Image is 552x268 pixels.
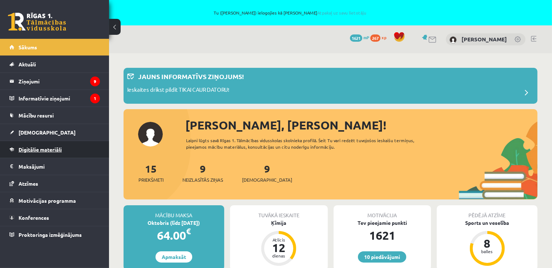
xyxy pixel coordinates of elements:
[182,176,223,184] span: Neizlasītās ziņas
[182,162,223,184] a: 9Neizlasītās ziņas
[242,176,292,184] span: [DEMOGRAPHIC_DATA]
[124,205,224,219] div: Mācību maksa
[476,238,498,249] div: 8
[230,219,328,227] div: Ķīmija
[9,158,100,175] a: Maksājumi
[382,34,386,40] span: xp
[185,116,537,134] div: [PERSON_NAME], [PERSON_NAME]!
[19,129,76,136] span: [DEMOGRAPHIC_DATA]
[19,231,82,238] span: Proktoringa izmēģinājums
[437,205,537,219] div: Pēdējā atzīme
[462,36,507,43] a: [PERSON_NAME]
[9,90,100,107] a: Informatīvie ziņojumi1
[334,227,431,244] div: 1621
[9,141,100,158] a: Digitālie materiāli
[476,249,498,253] div: balles
[84,11,497,15] span: Tu ([PERSON_NAME]) ielogojies kā [PERSON_NAME]
[370,34,390,40] a: 267 xp
[358,251,406,263] a: 10 piedāvājumi
[9,39,100,55] a: Sākums
[8,13,66,31] a: Rīgas 1. Tālmācības vidusskola
[186,226,191,236] span: €
[242,162,292,184] a: 9[DEMOGRAPHIC_DATA]
[350,34,362,42] span: 1621
[9,56,100,73] a: Aktuāli
[268,242,290,253] div: 12
[370,34,380,42] span: 267
[334,219,431,227] div: Tev pieejamie punkti
[334,205,431,219] div: Motivācija
[9,175,100,192] a: Atzīmes
[268,253,290,258] div: dienas
[127,71,534,100] a: Jauns informatīvs ziņojums! Ieskaites drīkst pildīt TIKAI CAUR DATORU!
[9,73,100,90] a: Ziņojumi9
[19,180,38,187] span: Atzīmes
[230,205,328,219] div: Tuvākā ieskaite
[186,137,434,150] div: Laipni lūgts savā Rīgas 1. Tālmācības vidusskolas skolnieka profilā. Šeit Tu vari redzēt tuvojošo...
[268,238,290,242] div: Atlicis
[363,34,369,40] span: mP
[19,44,37,50] span: Sākums
[230,219,328,267] a: Ķīmija Atlicis 12 dienas
[124,227,224,244] div: 64.00
[9,226,100,243] a: Proktoringa izmēģinājums
[437,219,537,267] a: Sports un veselība 8 balles
[19,90,100,107] legend: Informatīvie ziņojumi
[19,214,49,221] span: Konferences
[19,197,76,204] span: Motivācijas programma
[9,209,100,226] a: Konferences
[19,61,36,67] span: Aktuāli
[350,34,369,40] a: 1621 mP
[127,86,229,96] p: Ieskaites drīkst pildīt TIKAI CAUR DATORU!
[19,158,100,175] legend: Maksājumi
[318,10,367,16] a: Atpakaļ uz savu lietotāju
[90,77,100,86] i: 9
[450,36,457,44] img: Niklāvs Veselovs
[138,162,164,184] a: 15Priekšmeti
[437,219,537,227] div: Sports un veselība
[156,251,192,263] a: Apmaksāt
[90,94,100,103] i: 1
[19,112,54,119] span: Mācību resursi
[138,71,244,81] p: Jauns informatīvs ziņojums!
[138,176,164,184] span: Priekšmeti
[9,107,100,124] a: Mācību resursi
[19,146,62,153] span: Digitālie materiāli
[9,124,100,141] a: [DEMOGRAPHIC_DATA]
[19,73,100,90] legend: Ziņojumi
[9,192,100,209] a: Motivācijas programma
[124,219,224,227] div: Oktobris (līdz [DATE])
